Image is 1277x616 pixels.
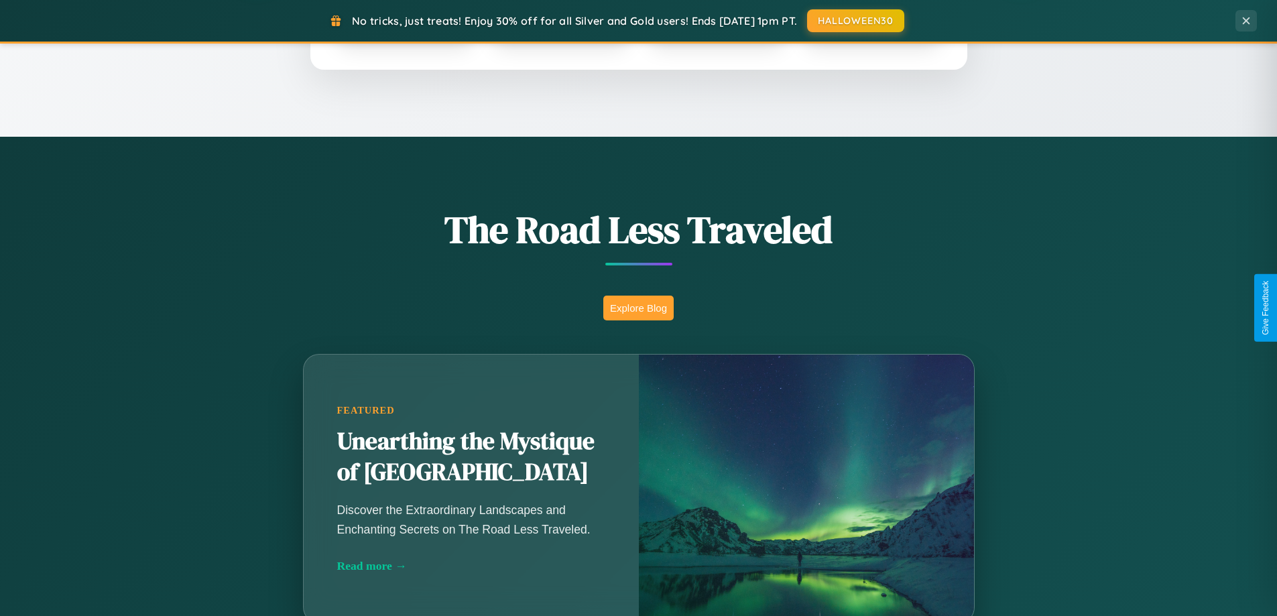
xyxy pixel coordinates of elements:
h2: Unearthing the Mystique of [GEOGRAPHIC_DATA] [337,426,605,488]
span: No tricks, just treats! Enjoy 30% off for all Silver and Gold users! Ends [DATE] 1pm PT. [352,14,797,27]
p: Discover the Extraordinary Landscapes and Enchanting Secrets on The Road Less Traveled. [337,501,605,538]
div: Featured [337,405,605,416]
h1: The Road Less Traveled [237,204,1041,255]
div: Give Feedback [1261,281,1270,335]
button: Explore Blog [603,296,674,320]
button: HALLOWEEN30 [807,9,904,32]
div: Read more → [337,559,605,573]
